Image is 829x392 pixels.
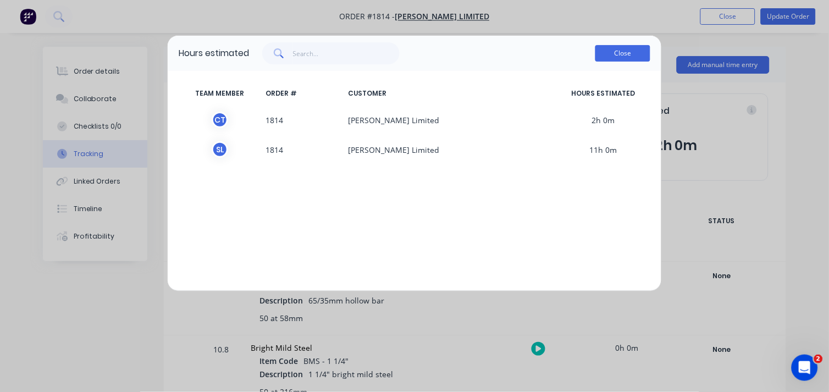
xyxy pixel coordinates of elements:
div: C T [212,112,228,128]
iframe: Intercom live chat [792,355,818,381]
span: ORDER # [261,89,344,98]
span: 2 [814,355,823,363]
span: CUSTOMER [344,89,557,98]
span: 1814 [261,141,344,158]
span: 2h 0m [557,112,650,128]
span: TEAM MEMBER [179,89,261,98]
span: HOURS ESTIMATED [557,89,650,98]
span: [PERSON_NAME] Limited [344,112,557,128]
div: Hours estimated [179,47,249,60]
button: Close [595,45,650,62]
div: S L [212,141,228,158]
span: [PERSON_NAME] Limited [344,141,557,158]
input: Search... [293,42,400,64]
span: 11h 0m [557,141,650,158]
span: 1814 [261,112,344,128]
